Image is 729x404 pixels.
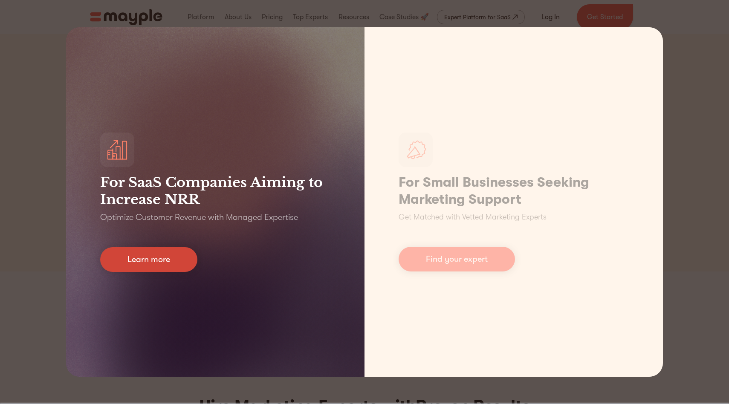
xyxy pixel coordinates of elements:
[100,174,330,208] h3: For SaaS Companies Aiming to Increase NRR
[100,211,298,223] p: Optimize Customer Revenue with Managed Expertise
[399,174,629,208] h1: For Small Businesses Seeking Marketing Support
[399,247,515,271] a: Find your expert
[399,211,547,223] p: Get Matched with Vetted Marketing Experts
[100,247,197,272] a: Learn more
